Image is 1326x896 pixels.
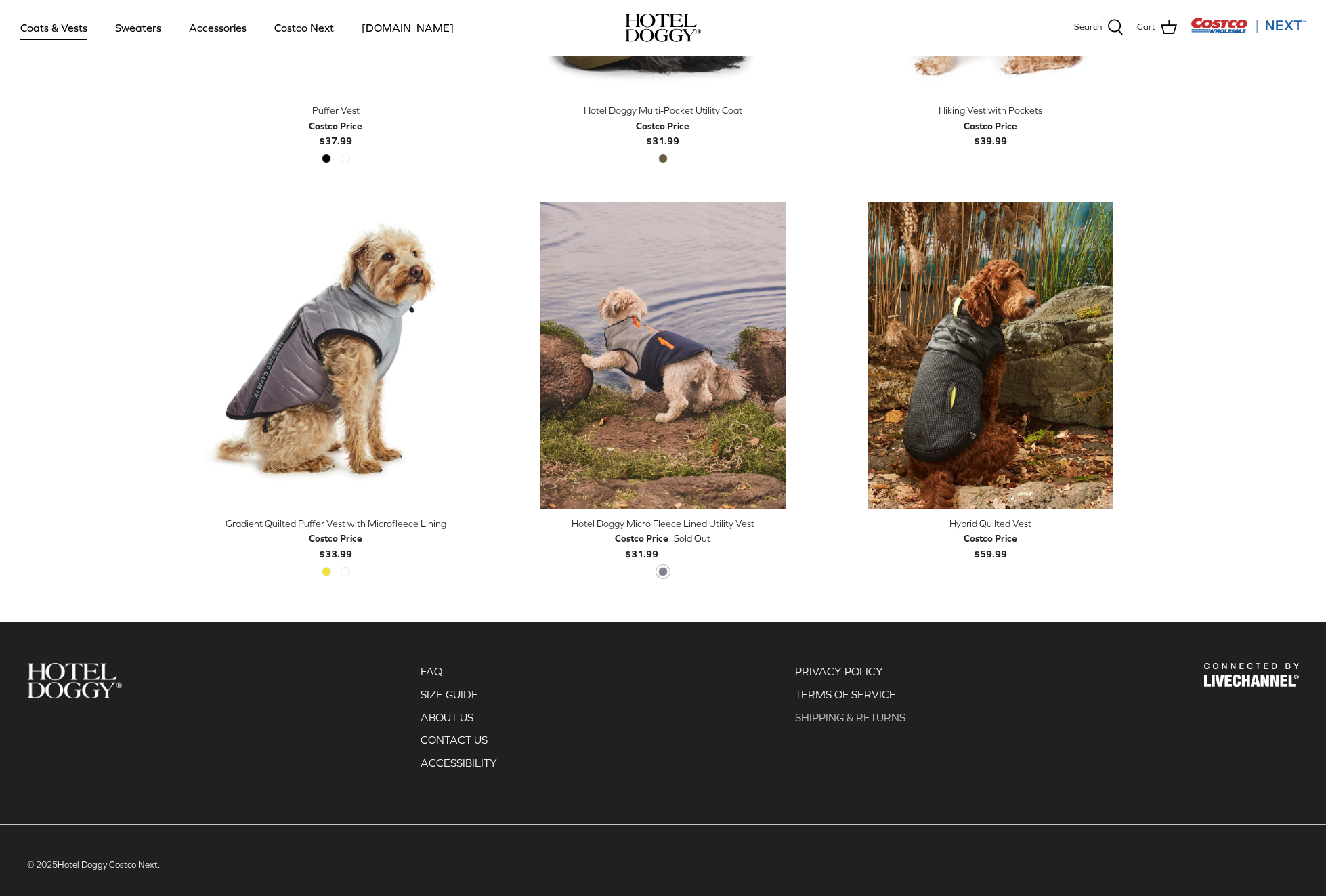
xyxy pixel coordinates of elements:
img: Hotel Doggy Costco Next [1204,663,1299,687]
a: CONTACT US [421,733,488,746]
a: Coats & Vests [8,5,100,51]
b: $37.99 [309,119,362,146]
a: Hiking Vest with Pockets Costco Price$39.99 [837,103,1144,148]
span: Cart [1137,20,1155,35]
a: Search [1074,19,1124,37]
div: Costco Price [636,119,689,133]
a: Visit Costco Next [1191,26,1306,36]
a: Hotel Doggy Multi-Pocket Utility Coat Costco Price$31.99 [509,103,816,148]
div: Secondary navigation [782,663,919,777]
span: © 2025 . [27,859,160,870]
img: hoteldoggycom [625,14,701,42]
a: Puffer Vest Costco Price$37.99 [182,103,489,148]
div: Gradient Quilted Puffer Vest with Microfleece Lining [182,516,489,531]
a: Cart [1137,19,1177,37]
a: Hotel Doggy Costco Next [58,859,158,870]
div: Costco Price [964,531,1017,546]
div: Hybrid Quilted Vest [837,516,1144,531]
div: Hotel Doggy Multi-Pocket Utility Coat [509,103,816,118]
a: SHIPPING & RETURNS [795,711,905,723]
a: Hybrid Quilted Vest Costco Price$59.99 [837,516,1144,561]
a: ACCESSIBILITY [421,756,497,769]
a: FAQ [421,665,442,677]
div: Costco Price [964,119,1017,133]
a: SIZE GUIDE [421,688,478,700]
a: Hybrid Quilted Vest [837,202,1144,509]
a: Hotel Doggy Micro Fleece Lined Utility Vest Costco Price$31.99 Sold Out [509,516,816,561]
a: Gradient Quilted Puffer Vest with Microfleece Lining Costco Price$33.99 [182,516,489,561]
b: $33.99 [309,531,362,559]
a: [DOMAIN_NAME] [349,5,466,51]
a: hoteldoggy.com hoteldoggycom [625,14,701,42]
a: PRIVACY POLICY [795,665,883,677]
div: Costco Price [615,531,668,546]
a: Sweaters [103,5,173,51]
a: Gradient Quilted Puffer Vest with Microfleece Lining [182,202,489,509]
img: Hotel Doggy Costco Next [27,663,122,698]
b: $59.99 [964,531,1017,559]
div: Costco Price [309,531,362,546]
div: Hiking Vest with Pockets [837,103,1144,118]
a: Costco Next [262,5,346,51]
b: $39.99 [964,119,1017,146]
div: Costco Price [309,119,362,133]
a: Accessories [177,5,259,51]
img: Costco Next [1191,17,1306,34]
span: Search [1074,20,1102,35]
a: Hotel Doggy Micro Fleece Lined Utility Vest [509,202,816,509]
span: Sold Out [674,531,710,546]
div: Secondary navigation [407,663,511,777]
div: Hotel Doggy Micro Fleece Lined Utility Vest [509,516,816,531]
div: Puffer Vest [182,103,489,118]
b: $31.99 [615,531,668,559]
a: TERMS OF SERVICE [795,688,896,700]
a: ABOUT US [421,711,473,723]
b: $31.99 [636,119,689,146]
